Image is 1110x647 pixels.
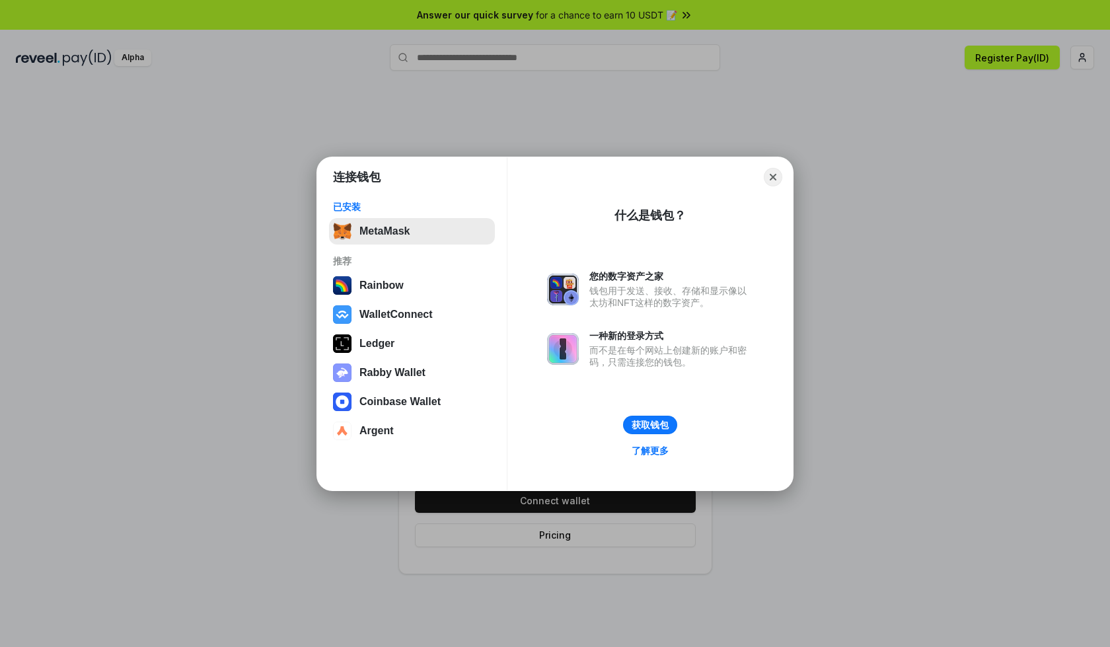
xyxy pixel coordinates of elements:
[329,301,495,328] button: WalletConnect
[333,393,351,411] img: svg+xml,%3Csvg%20width%3D%2228%22%20height%3D%2228%22%20viewBox%3D%220%200%2028%2028%22%20fill%3D...
[359,309,433,321] div: WalletConnect
[333,222,351,241] img: svg+xml,%3Csvg%20fill%3D%22none%22%20height%3D%2233%22%20viewBox%3D%220%200%2035%2033%22%20width%...
[359,338,394,350] div: Ledger
[764,168,782,186] button: Close
[359,367,425,379] div: Rabby Wallet
[329,218,495,245] button: MetaMask
[333,255,491,267] div: 推荐
[333,201,491,213] div: 已安装
[329,418,495,444] button: Argent
[589,270,753,282] div: 您的数字资产之家
[333,276,351,295] img: svg+xml,%3Csvg%20width%3D%22120%22%20height%3D%22120%22%20viewBox%3D%220%200%20120%20120%22%20fil...
[632,419,669,431] div: 获取钱包
[329,330,495,357] button: Ledger
[614,208,686,223] div: 什么是钱包？
[624,442,677,459] a: 了解更多
[333,422,351,440] img: svg+xml,%3Csvg%20width%3D%2228%22%20height%3D%2228%22%20viewBox%3D%220%200%2028%2028%22%20fill%3D...
[329,389,495,415] button: Coinbase Wallet
[329,360,495,386] button: Rabby Wallet
[333,363,351,382] img: svg+xml,%3Csvg%20xmlns%3D%22http%3A%2F%2Fwww.w3.org%2F2000%2Fsvg%22%20fill%3D%22none%22%20viewBox...
[623,416,677,434] button: 获取钱包
[589,330,753,342] div: 一种新的登录方式
[589,344,753,368] div: 而不是在每个网站上创建新的账户和密码，只需连接您的钱包。
[333,305,351,324] img: svg+xml,%3Csvg%20width%3D%2228%22%20height%3D%2228%22%20viewBox%3D%220%200%2028%2028%22%20fill%3D...
[589,285,753,309] div: 钱包用于发送、接收、存储和显示像以太坊和NFT这样的数字资产。
[547,274,579,305] img: svg+xml,%3Csvg%20xmlns%3D%22http%3A%2F%2Fwww.w3.org%2F2000%2Fsvg%22%20fill%3D%22none%22%20viewBox...
[632,445,669,457] div: 了解更多
[547,333,579,365] img: svg+xml,%3Csvg%20xmlns%3D%22http%3A%2F%2Fwww.w3.org%2F2000%2Fsvg%22%20fill%3D%22none%22%20viewBox...
[333,169,381,185] h1: 连接钱包
[333,334,351,353] img: svg+xml,%3Csvg%20xmlns%3D%22http%3A%2F%2Fwww.w3.org%2F2000%2Fsvg%22%20width%3D%2228%22%20height%3...
[359,396,441,408] div: Coinbase Wallet
[329,272,495,299] button: Rainbow
[359,225,410,237] div: MetaMask
[359,280,404,291] div: Rainbow
[359,425,394,437] div: Argent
